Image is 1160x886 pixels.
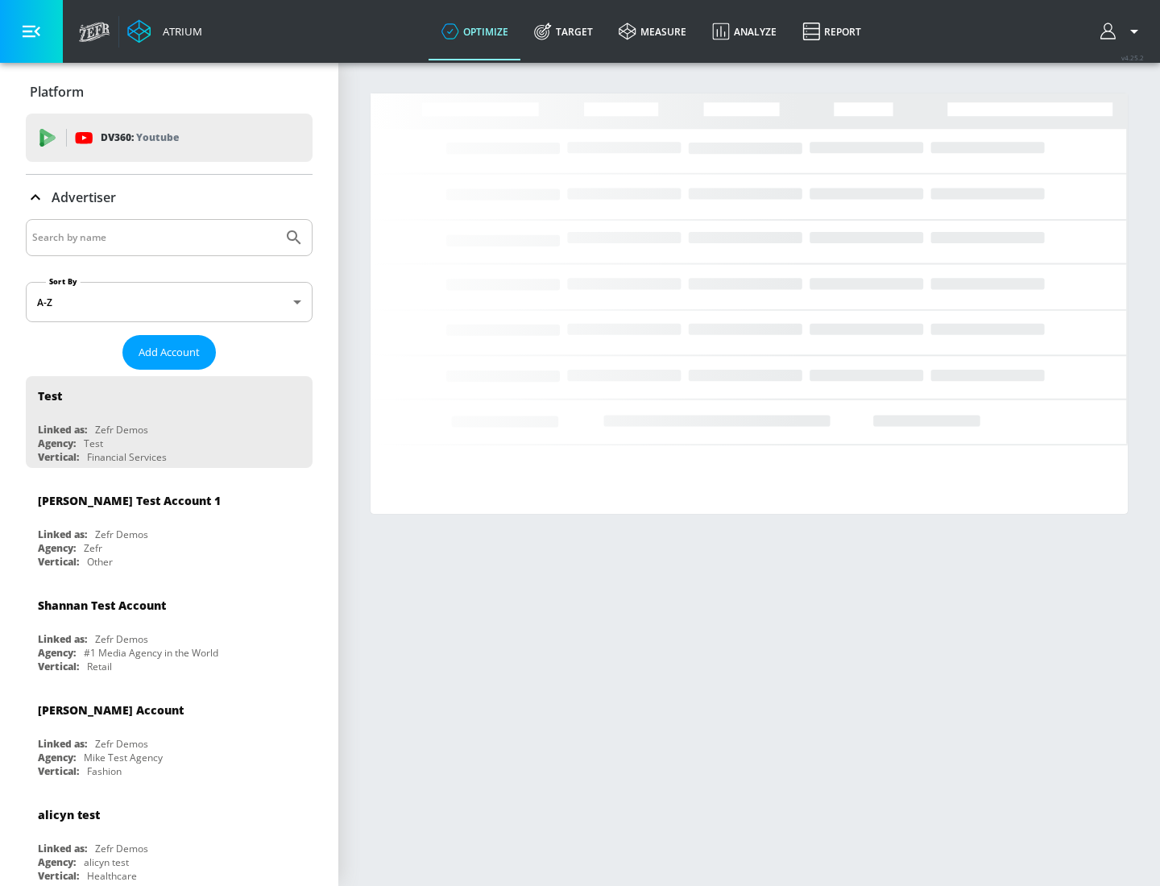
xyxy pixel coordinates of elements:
[87,555,113,569] div: Other
[38,855,76,869] div: Agency:
[136,129,179,146] p: Youtube
[156,24,202,39] div: Atrium
[26,376,313,468] div: TestLinked as:Zefr DemosAgency:TestVertical:Financial Services
[139,343,200,362] span: Add Account
[30,83,84,101] p: Platform
[26,586,313,677] div: Shannan Test AccountLinked as:Zefr DemosAgency:#1 Media Agency in the WorldVertical:Retail
[84,855,129,869] div: alicyn test
[87,869,137,883] div: Healthcare
[95,528,148,541] div: Zefr Demos
[38,660,79,673] div: Vertical:
[84,541,102,555] div: Zefr
[26,69,313,114] div: Platform
[46,276,81,287] label: Sort By
[95,632,148,646] div: Zefr Demos
[38,555,79,569] div: Vertical:
[26,690,313,782] div: [PERSON_NAME] AccountLinked as:Zefr DemosAgency:Mike Test AgencyVertical:Fashion
[606,2,699,60] a: measure
[26,282,313,322] div: A-Z
[87,450,167,464] div: Financial Services
[38,450,79,464] div: Vertical:
[38,541,76,555] div: Agency:
[38,632,87,646] div: Linked as:
[122,335,216,370] button: Add Account
[95,423,148,437] div: Zefr Demos
[38,388,62,404] div: Test
[1121,53,1144,62] span: v 4.25.2
[699,2,789,60] a: Analyze
[95,842,148,855] div: Zefr Demos
[87,660,112,673] div: Retail
[521,2,606,60] a: Target
[38,646,76,660] div: Agency:
[26,481,313,573] div: [PERSON_NAME] Test Account 1Linked as:Zefr DemosAgency:ZefrVertical:Other
[84,751,163,764] div: Mike Test Agency
[38,807,100,822] div: alicyn test
[38,869,79,883] div: Vertical:
[429,2,521,60] a: optimize
[26,114,313,162] div: DV360: Youtube
[101,129,179,147] p: DV360:
[38,423,87,437] div: Linked as:
[38,764,79,778] div: Vertical:
[32,227,276,248] input: Search by name
[38,702,184,718] div: [PERSON_NAME] Account
[38,437,76,450] div: Agency:
[38,598,166,613] div: Shannan Test Account
[127,19,202,43] a: Atrium
[38,842,87,855] div: Linked as:
[38,493,221,508] div: [PERSON_NAME] Test Account 1
[84,437,103,450] div: Test
[38,751,76,764] div: Agency:
[52,188,116,206] p: Advertiser
[84,646,218,660] div: #1 Media Agency in the World
[87,764,122,778] div: Fashion
[26,175,313,220] div: Advertiser
[95,737,148,751] div: Zefr Demos
[789,2,874,60] a: Report
[38,737,87,751] div: Linked as:
[38,528,87,541] div: Linked as:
